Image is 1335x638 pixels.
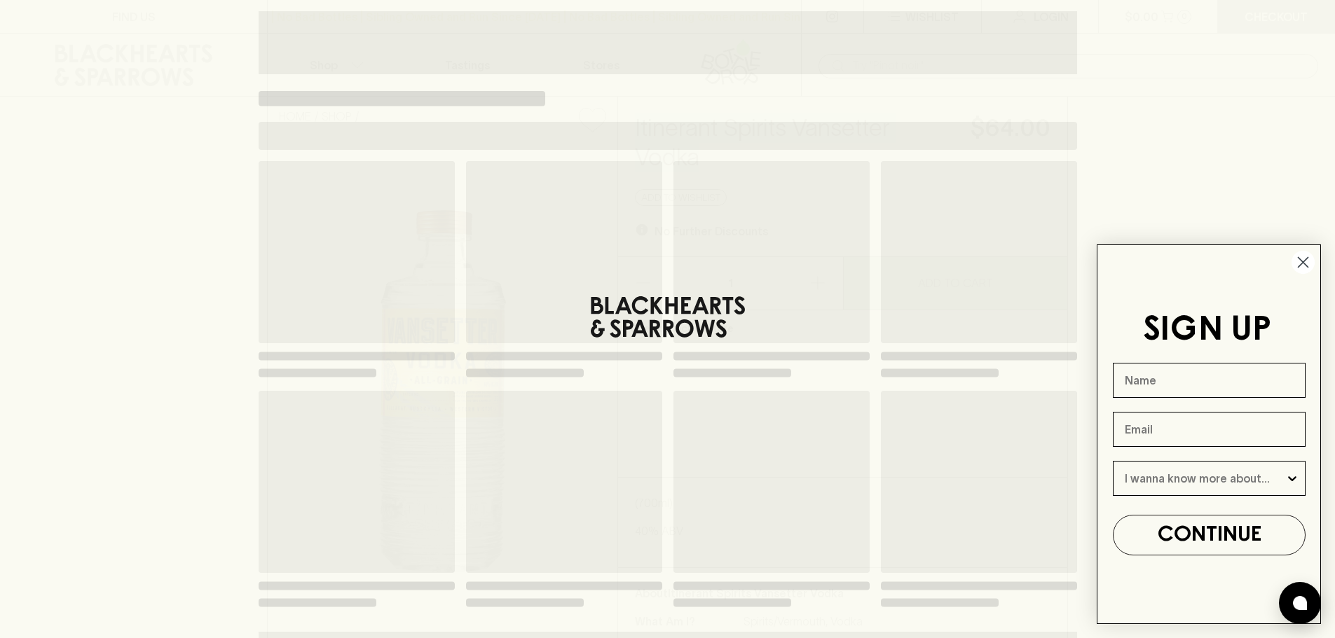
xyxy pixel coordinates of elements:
[1113,363,1306,398] input: Name
[1113,412,1306,447] input: Email
[1285,462,1299,495] button: Show Options
[1125,462,1285,495] input: I wanna know more about...
[1293,596,1307,610] img: bubble-icon
[1083,230,1335,638] div: FLYOUT Form
[1113,515,1306,555] button: CONTINUE
[1143,314,1271,347] span: SIGN UP
[1291,250,1315,275] button: Close dialog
